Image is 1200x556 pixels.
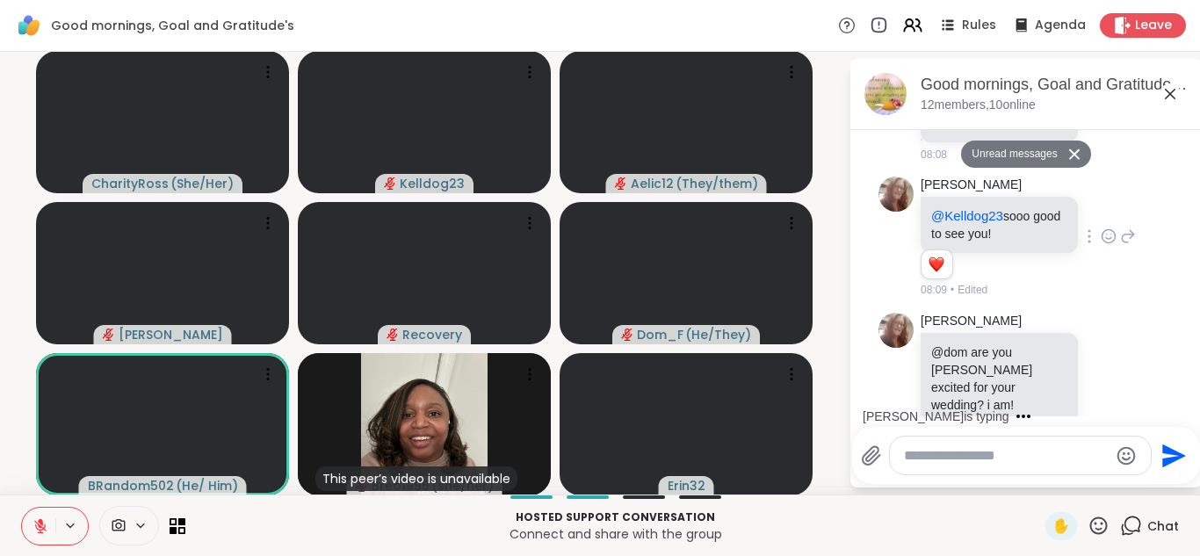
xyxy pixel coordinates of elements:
[1116,445,1137,466] button: Emoji picker
[51,17,294,34] span: Good mornings, Goal and Gratitude's
[119,326,223,343] span: [PERSON_NAME]
[878,313,914,348] img: https://sharewell-space-live.sfo3.digitaloceanspaces.com/user-generated/12025a04-e023-4d79-ba6e-0...
[921,97,1036,114] p: 12 members, 10 online
[176,477,238,495] span: ( He/ Him )
[361,353,488,495] img: Breo1995
[676,175,758,192] span: ( They/them )
[921,282,947,298] span: 08:09
[1052,516,1070,537] span: ✋
[14,11,44,40] img: ShareWell Logomark
[951,282,954,298] span: •
[863,408,1009,425] div: [PERSON_NAME] is typing
[88,477,174,495] span: BRandom502
[615,177,627,190] span: audio-muted
[878,177,914,212] img: https://sharewell-space-live.sfo3.digitaloceanspaces.com/user-generated/12025a04-e023-4d79-ba6e-0...
[315,466,517,491] div: This peer’s video is unavailable
[402,326,462,343] span: Recovery
[961,141,1062,169] button: Unread messages
[904,447,1109,465] textarea: Type your message
[921,177,1022,194] a: [PERSON_NAME]
[1135,17,1172,34] span: Leave
[864,73,907,115] img: Good mornings, Goal and Gratitude's , Sep 07
[196,509,1035,525] p: Hosted support conversation
[621,329,633,341] span: audio-muted
[958,282,987,298] span: Edited
[921,313,1022,330] a: [PERSON_NAME]
[962,17,996,34] span: Rules
[384,177,396,190] span: audio-muted
[637,326,683,343] span: Dom_F
[1152,436,1191,475] button: Send
[931,207,1067,242] p: sooo good to see you!
[927,257,945,271] button: Reactions: love
[400,175,465,192] span: Kelldog23
[668,477,705,495] span: Erin32
[921,147,947,162] span: 08:08
[1035,17,1086,34] span: Agenda
[685,326,751,343] span: ( He/They )
[196,525,1035,543] p: Connect and share with the group
[922,250,952,278] div: Reaction list
[170,175,234,192] span: ( She/Her )
[387,329,399,341] span: audio-muted
[91,175,169,192] span: CharityRoss
[631,175,674,192] span: Aelic12
[931,343,1067,414] p: @dom are you [PERSON_NAME] excited for your wedding? i am!
[921,74,1188,96] div: Good mornings, Goal and Gratitude's , [DATE]
[1147,517,1179,535] span: Chat
[931,208,1003,223] span: @Kelldog23
[103,329,115,341] span: audio-muted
